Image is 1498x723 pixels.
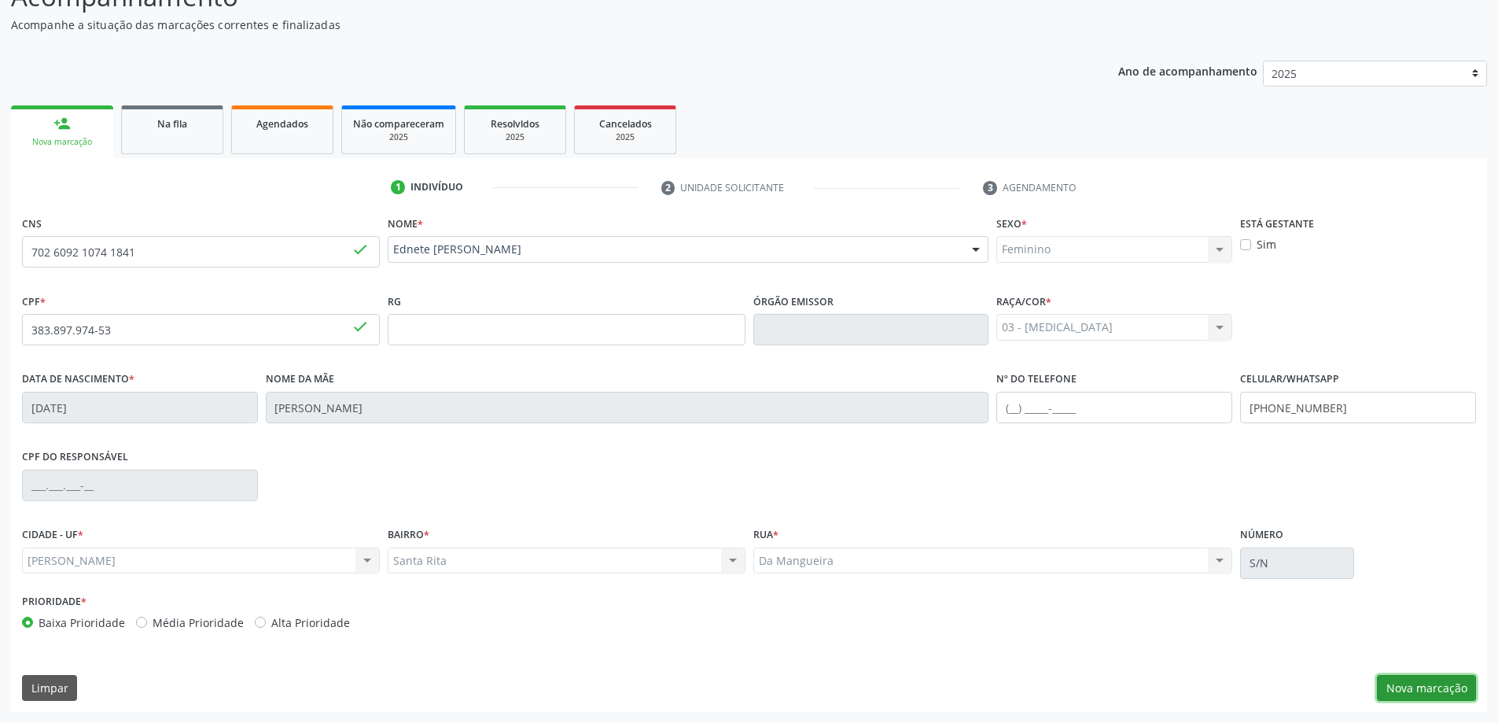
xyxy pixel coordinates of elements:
[1240,523,1283,548] label: Número
[22,392,258,423] input: __/__/____
[22,290,46,314] label: CPF
[599,117,652,131] span: Cancelados
[753,290,834,314] label: Órgão emissor
[393,242,957,257] span: Ednete [PERSON_NAME]
[353,117,444,131] span: Não compareceram
[256,117,308,131] span: Agendados
[996,367,1077,392] label: Nº do Telefone
[996,212,1027,236] label: Sexo
[22,523,83,548] label: CIDADE - UF
[1240,367,1339,392] label: Celular/WhatsApp
[1240,212,1314,236] label: Está gestante
[388,212,423,236] label: Nome
[22,212,42,236] label: CNS
[391,180,405,194] div: 1
[1377,675,1476,702] button: Nova marcação
[996,392,1232,423] input: (__) _____-_____
[22,445,128,470] label: CPF do responsável
[753,523,778,548] label: Rua
[1118,61,1257,80] p: Ano de acompanhamento
[1240,392,1476,423] input: (__) _____-_____
[351,318,369,335] span: done
[491,117,539,131] span: Resolvidos
[410,180,463,194] div: Indivíduo
[1257,236,1276,253] label: Sim
[22,470,258,501] input: ___.___.___-__
[153,614,244,631] label: Média Prioridade
[266,367,334,392] label: Nome da mãe
[22,590,86,614] label: Prioridade
[353,131,444,143] div: 2025
[22,367,134,392] label: Data de nascimento
[157,117,187,131] span: Na fila
[388,290,401,314] label: RG
[271,614,350,631] label: Alta Prioridade
[39,614,125,631] label: Baixa Prioridade
[476,131,554,143] div: 2025
[22,136,102,148] div: Nova marcação
[11,17,1044,33] p: Acompanhe a situação das marcações correntes e finalizadas
[53,115,71,132] div: person_add
[996,290,1051,314] label: Raça/cor
[351,241,369,258] span: done
[586,131,664,143] div: 2025
[388,523,429,548] label: BAIRRO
